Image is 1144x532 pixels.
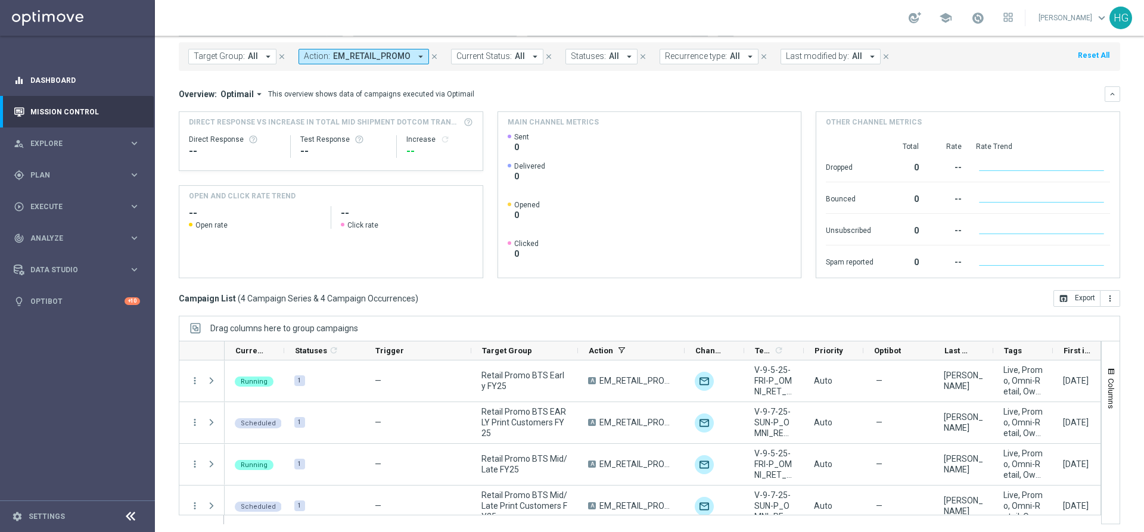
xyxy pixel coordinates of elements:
[276,50,287,63] button: close
[13,76,141,85] div: equalizer Dashboard
[189,500,200,511] i: more_vert
[939,11,952,24] span: school
[588,461,596,468] span: A
[508,117,599,127] h4: Main channel metrics
[254,89,265,99] i: arrow_drop_down
[933,157,962,176] div: --
[781,49,881,64] button: Last modified by: All arrow_drop_down
[1106,378,1116,409] span: Columns
[30,285,125,317] a: Optibot
[430,52,439,61] i: close
[588,502,596,509] span: A
[1108,90,1117,98] i: keyboard_arrow_down
[588,419,596,426] span: A
[238,293,241,304] span: (
[29,513,65,520] a: Settings
[129,232,140,244] i: keyboard_arrow_right
[638,50,648,63] button: close
[30,64,140,96] a: Dashboard
[235,417,282,428] colored-tag: Scheduled
[1101,290,1120,307] button: more_vert
[294,417,305,428] div: 1
[944,346,973,355] span: Last Modified By
[695,346,724,355] span: Channel
[294,459,305,469] div: 1
[189,459,200,469] button: more_vert
[294,375,305,386] div: 1
[179,89,217,99] h3: Overview:
[235,500,282,512] colored-tag: Scheduled
[545,52,553,61] i: close
[13,170,141,180] div: gps_fixed Plan keyboard_arrow_right
[754,490,794,522] span: V-9-7-25-SUN-P_OMNI_RET_PRINT_Mid_Late
[129,201,140,212] i: keyboard_arrow_right
[304,51,330,61] span: Action:
[14,201,129,212] div: Execute
[235,375,273,387] colored-tag: Running
[30,172,129,179] span: Plan
[1105,86,1120,102] button: keyboard_arrow_down
[695,497,714,516] img: Optimail
[888,188,919,207] div: 0
[1053,290,1101,307] button: open_in_browser Export
[1063,417,1089,428] div: 07 Sep 2025, Sunday
[241,378,268,385] span: Running
[129,138,140,149] i: keyboard_arrow_right
[189,144,281,158] div: --
[14,265,129,275] div: Data Studio
[543,50,554,63] button: close
[14,75,24,86] i: equalizer
[375,346,404,355] span: Trigger
[888,157,919,176] div: 0
[944,453,983,475] div: Mary Musialowski
[13,265,141,275] button: Data Studio keyboard_arrow_right
[514,239,539,248] span: Clicked
[888,220,919,239] div: 0
[375,418,381,427] span: —
[514,248,539,259] span: 0
[14,233,129,244] div: Analyze
[415,293,418,304] span: )
[220,89,254,99] span: Optimail
[874,346,901,355] span: Optibot
[1053,293,1120,303] multiple-options-button: Export to CSV
[514,161,545,171] span: Delivered
[189,117,460,127] span: Direct Response VS Increase In Total Mid Shipment Dotcom Transaction Amount
[210,323,358,333] span: Drag columns here to group campaigns
[754,406,794,438] span: V-9-7-25-SUN-P_OMNI_RET_PRINT_Early_Market
[599,500,674,511] span: EM_RETAIL_PROMO
[814,501,832,511] span: Auto
[815,346,843,355] span: Priority
[867,51,878,62] i: arrow_drop_down
[248,51,258,61] span: All
[30,96,140,127] a: Mission Control
[189,206,321,220] h2: --
[406,144,472,158] div: --
[826,220,873,239] div: Unsubscribed
[695,413,714,433] div: Optimail
[933,142,962,151] div: Rate
[14,64,140,96] div: Dashboard
[772,344,784,357] span: Calculate column
[826,251,873,270] div: Spam reported
[13,297,141,306] div: lightbulb Optibot +10
[876,375,882,386] span: —
[1037,9,1109,27] a: [PERSON_NAME]keyboard_arrow_down
[514,171,545,182] span: 0
[14,138,129,149] div: Explore
[14,233,24,244] i: track_changes
[1063,459,1089,469] div: 07 Sep 2025, Sunday
[195,220,228,230] span: Open rate
[976,142,1110,151] div: Rate Trend
[588,377,596,384] span: A
[300,144,387,158] div: --
[30,203,129,210] span: Execute
[440,135,450,144] i: refresh
[1003,448,1043,480] span: Live, Promo, Omni-Retail, Owner-Retail, owner-retail-promo
[1105,294,1115,303] i: more_vert
[235,459,273,470] colored-tag: Running
[456,51,512,61] span: Current Status:
[14,170,129,181] div: Plan
[609,51,619,61] span: All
